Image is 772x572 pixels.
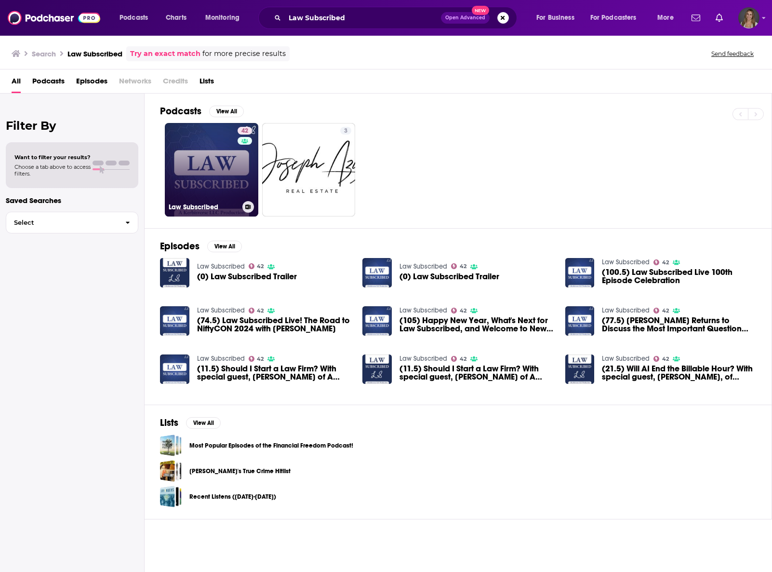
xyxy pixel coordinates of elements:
span: 42 [460,357,466,361]
img: User Profile [738,7,759,28]
a: 42 [653,356,669,362]
img: (105) Happy New Year, What's Next for Law Subscribed, and Welcome to New Subscribers [362,306,392,336]
span: Choose a tab above to access filters. [14,163,91,177]
button: open menu [530,10,586,26]
span: Monitoring [205,11,240,25]
button: Send feedback [708,50,757,58]
a: Most Popular Episodes of the Financial Freedom Podcast! [189,440,353,451]
a: Episodes [76,73,107,93]
a: 42 [451,356,466,362]
a: Podcasts [32,73,65,93]
span: 42 [460,264,466,269]
h2: Episodes [160,240,200,252]
span: 42 [662,357,669,361]
button: View All [209,106,244,117]
a: Recent Listens (April 24-May6) [160,486,182,507]
a: (77.5) Jim Hart Returns to Discuss the Most Important Question Asked on Law Subscribed [565,306,595,336]
span: (77.5) [PERSON_NAME] Returns to Discuss the Most Important Question Asked on Law Subscribed [602,316,756,333]
span: Want to filter your results? [14,154,91,161]
img: (0) Law Subscribed Trailer [362,258,392,287]
div: Search podcasts, credits, & more... [267,7,526,29]
a: All [12,73,21,93]
a: EpisodesView All [160,240,242,252]
a: (0) Law Subscribed Trailer [197,272,297,281]
span: 42 [662,260,669,265]
span: Credits [163,73,188,93]
a: 3 [340,127,351,135]
button: Open AdvancedNew [441,12,490,24]
button: open menu [651,10,686,26]
h2: Filter By [6,119,138,133]
a: Recent Listens ([DATE]-[DATE]) [189,491,276,502]
span: 3 [344,126,347,136]
img: (21.5) Will AI End the Billable Hour? With special guest, Carolyn Elefant, of MyShingle and the L... [565,354,595,384]
img: (100.5) Law Subscribed Live 100th Episode Celebration [565,258,595,287]
input: Search podcasts, credits, & more... [285,10,441,26]
a: 42 [451,308,466,313]
span: More [657,11,674,25]
a: (105) Happy New Year, What's Next for Law Subscribed, and Welcome to New Subscribers [399,316,554,333]
button: open menu [199,10,252,26]
a: ListsView All [160,417,221,429]
span: 42 [257,264,264,269]
a: Law Subscribed [602,258,650,266]
h2: Podcasts [160,105,201,117]
span: (11.5) Should I Start a Law Firm? With special guest, [PERSON_NAME] of A Different Practice (LAW ... [399,365,554,381]
h3: Law Subscribed [67,49,122,58]
img: (11.5) Should I Start a Law Firm? With special guest, Lauren Lester of A Different Practice (LAW ... [160,354,189,384]
a: Law Subscribed [399,354,447,363]
span: Networks [119,73,151,93]
a: Try an exact match [130,48,200,59]
span: New [472,6,489,15]
a: 42 [249,263,264,269]
span: 42 [257,357,264,361]
button: Select [6,212,138,233]
a: (11.5) Should I Start a Law Firm? With special guest, Lauren Lester of A Different Practice (LAW ... [197,365,351,381]
span: Most Popular Episodes of the Financial Freedom Podcast! [160,435,182,456]
a: (11.5) Should I Start a Law Firm? With special guest, Lauren Lester of A Different Practice (LAW ... [399,365,554,381]
button: View All [207,241,242,252]
a: Law Subscribed [602,354,650,363]
a: (0) Law Subscribed Trailer [399,272,499,281]
a: Deano's True Crime Hitlist [160,460,182,482]
button: View All [186,417,221,429]
h2: Lists [160,417,178,429]
a: Law Subscribed [197,306,245,314]
a: 42 [238,127,252,135]
a: 42 [249,356,264,362]
a: 42 [249,308,264,313]
a: PodcastsView All [160,105,244,117]
a: Show notifications dropdown [688,10,704,26]
a: 42Law Subscribed [165,123,258,217]
span: 42 [662,309,669,313]
p: Saved Searches [6,196,138,205]
h3: Law Subscribed [169,203,239,211]
a: Lists [200,73,214,93]
img: (0) Law Subscribed Trailer [160,258,189,287]
a: 3 [262,123,356,217]
span: for more precise results [202,48,286,59]
a: Law Subscribed [399,306,447,314]
button: open menu [113,10,160,26]
span: 42 [241,126,248,136]
span: Logged in as hhughes [738,7,759,28]
button: Show profile menu [738,7,759,28]
a: (100.5) Law Subscribed Live 100th Episode Celebration [602,268,756,285]
img: Podchaser - Follow, Share and Rate Podcasts [8,9,100,27]
img: (74.5) Law Subscribed Live! The Road to NiftyCON 2024 with Devin Harper [160,306,189,336]
a: Law Subscribed [399,262,447,271]
span: 42 [257,309,264,313]
span: For Business [536,11,574,25]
